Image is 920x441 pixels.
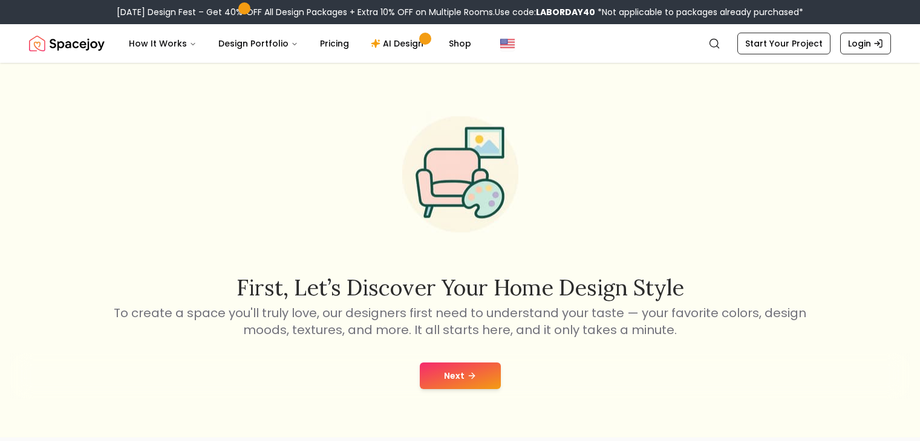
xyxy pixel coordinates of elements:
[595,6,803,18] span: *Not applicable to packages already purchased*
[209,31,308,56] button: Design Portfolio
[495,6,595,18] span: Use code:
[383,97,538,252] img: Start Style Quiz Illustration
[112,304,809,338] p: To create a space you'll truly love, our designers first need to understand your taste — your fav...
[29,31,105,56] img: Spacejoy Logo
[439,31,481,56] a: Shop
[119,31,206,56] button: How It Works
[420,362,501,389] button: Next
[310,31,359,56] a: Pricing
[361,31,437,56] a: AI Design
[29,31,105,56] a: Spacejoy
[500,36,515,51] img: United States
[737,33,830,54] a: Start Your Project
[117,6,803,18] div: [DATE] Design Fest – Get 40% OFF All Design Packages + Extra 10% OFF on Multiple Rooms.
[112,275,809,300] h2: First, let’s discover your home design style
[840,33,891,54] a: Login
[119,31,481,56] nav: Main
[29,24,891,63] nav: Global
[536,6,595,18] b: LABORDAY40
